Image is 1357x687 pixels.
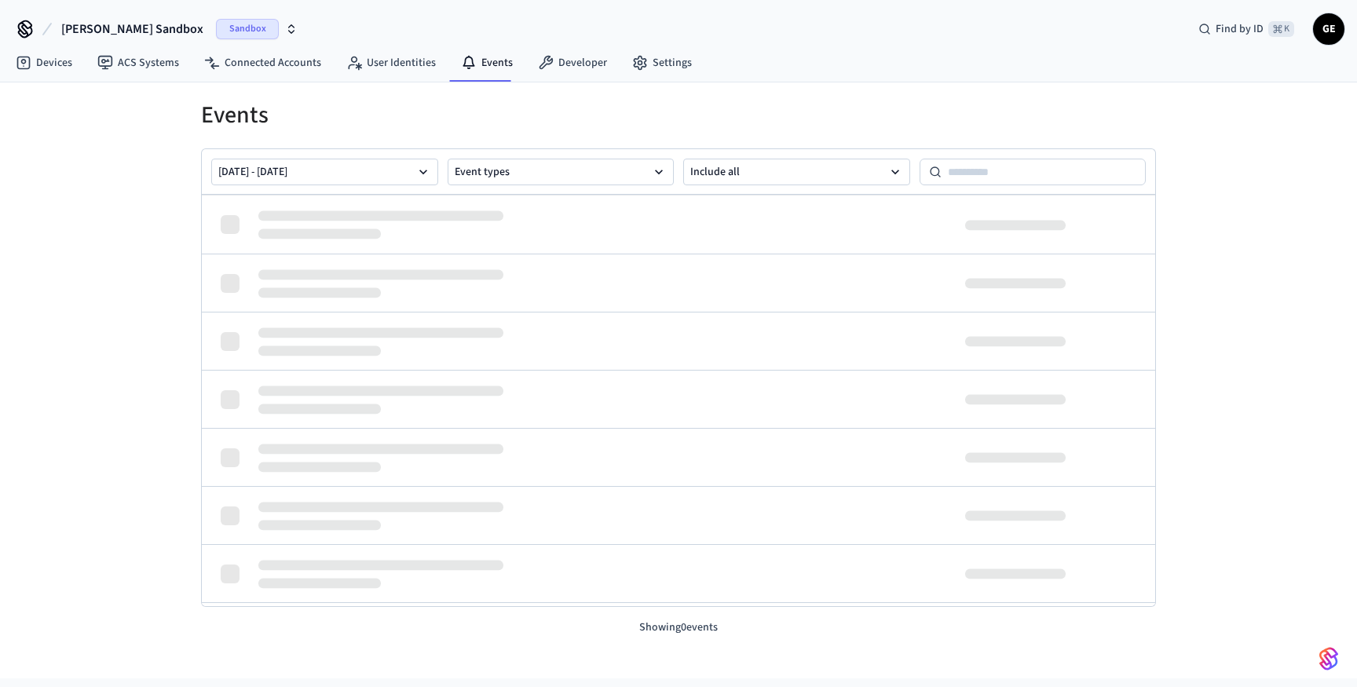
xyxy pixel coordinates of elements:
[192,49,334,77] a: Connected Accounts
[448,159,675,185] button: Event types
[448,49,525,77] a: Events
[1313,13,1344,45] button: GE
[683,159,910,185] button: Include all
[525,49,620,77] a: Developer
[61,20,203,38] span: [PERSON_NAME] Sandbox
[216,19,279,39] span: Sandbox
[1319,646,1338,671] img: SeamLogoGradient.69752ec5.svg
[85,49,192,77] a: ACS Systems
[3,49,85,77] a: Devices
[1315,15,1343,43] span: GE
[620,49,704,77] a: Settings
[211,159,438,185] button: [DATE] - [DATE]
[334,49,448,77] a: User Identities
[1216,21,1264,37] span: Find by ID
[201,101,1156,130] h1: Events
[1186,15,1307,43] div: Find by ID⌘ K
[1268,21,1294,37] span: ⌘ K
[201,619,1156,636] p: Showing 0 events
